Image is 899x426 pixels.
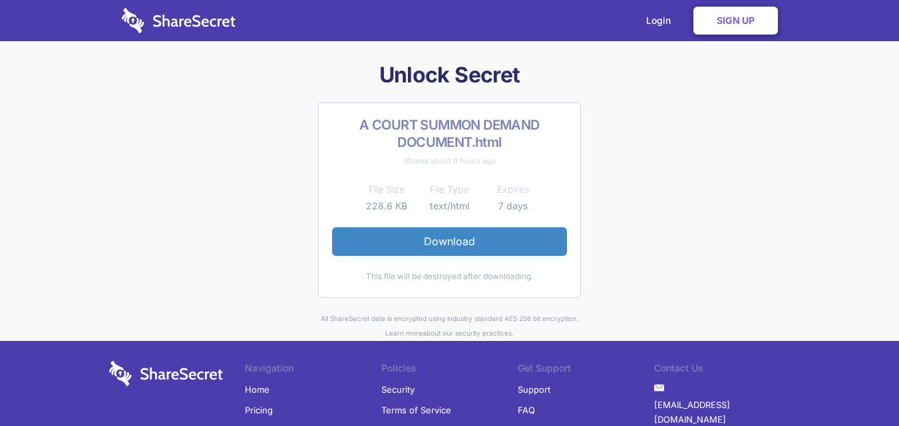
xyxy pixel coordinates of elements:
img: logo-wordmark-white-trans-d4663122ce5f474addd5e946df7df03e33cb6a1c49d2221995e7729f52c070b2.svg [122,8,236,33]
td: 7 days [481,198,544,214]
li: Navigation [245,361,381,379]
img: logo-wordmark-white-trans-d4663122ce5f474addd5e946df7df03e33cb6a1c49d2221995e7729f52c070b2.svg [109,361,223,386]
a: Security [381,379,415,399]
h1: Unlock Secret [104,61,796,89]
div: All ShareSecret data is encrypted using industry standard AES 256 bit encryption. about our secur... [104,311,796,341]
td: 228.6 KB [355,198,418,214]
div: Shared about 4 hours ago [332,154,567,168]
li: Policies [381,361,518,379]
a: Pricing [245,400,273,420]
a: Learn more [385,329,423,337]
a: Home [245,379,270,399]
a: Support [518,379,550,399]
a: Terms of Service [381,400,451,420]
li: Get Support [518,361,654,379]
a: FAQ [518,400,535,420]
h2: A COURT SUMMON DEMAND DOCUMENT.html [332,116,567,151]
div: This file will be destroyed after downloading. [332,269,567,284]
th: Expires [481,181,544,197]
td: text/html [418,198,481,214]
li: Contact Us [654,361,791,379]
a: Download [332,227,567,255]
th: File Size [355,181,418,197]
a: Sign Up [693,7,778,35]
th: File Type [418,181,481,197]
